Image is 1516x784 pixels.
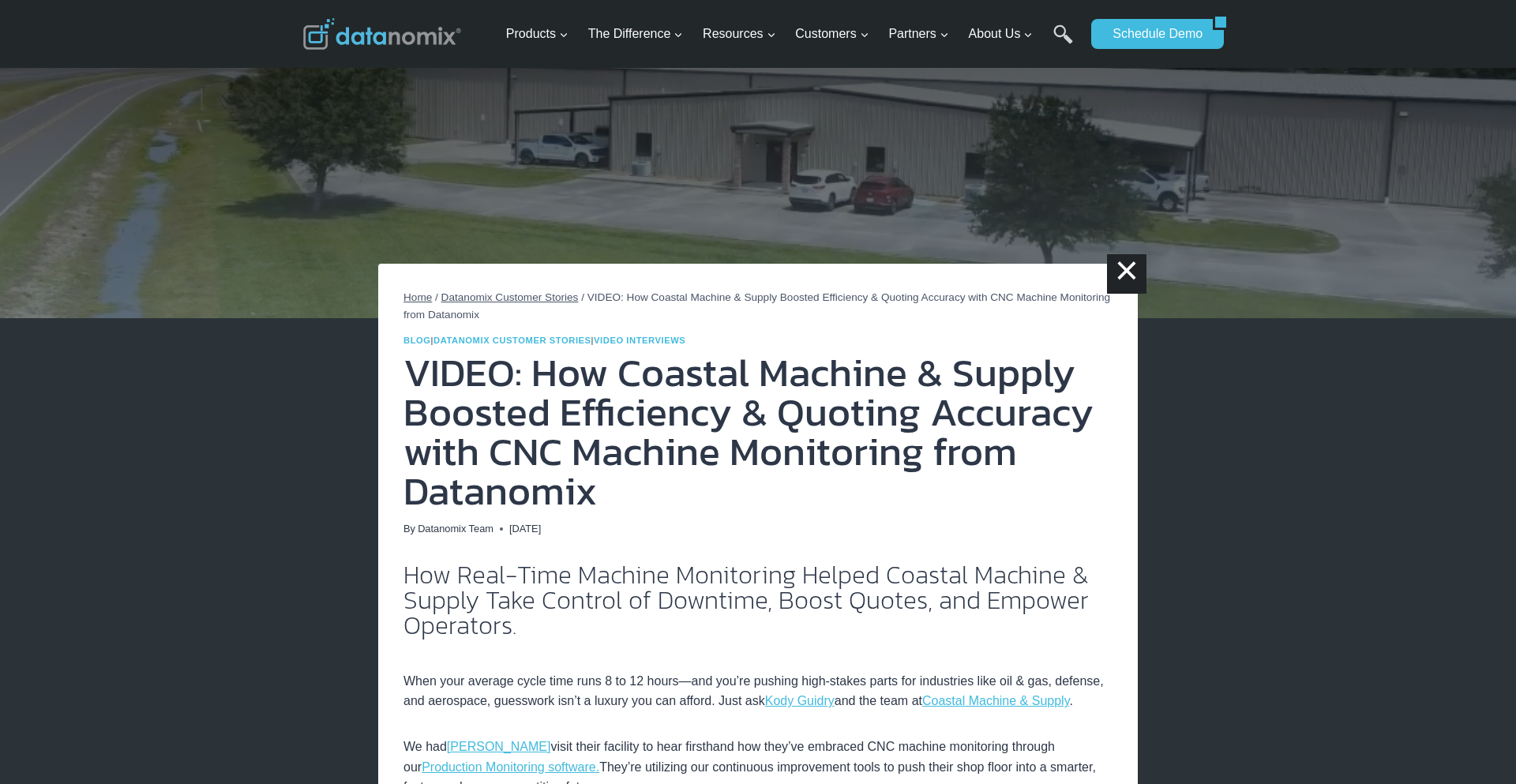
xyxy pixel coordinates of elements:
[703,24,775,44] span: Resources
[403,651,1113,711] p: When your average cycle time runs 8 to 12 hours—and you’re pushing high-stakes parts for industri...
[594,336,685,345] a: Video Interviews
[403,291,1110,321] span: VIDEO: How Coastal Machine & Supply Boosted Efficiency & Quoting Accuracy with CNC Machine Monito...
[403,289,1113,324] nav: Breadcrumbs
[1091,19,1213,49] a: Schedule Demo
[403,336,431,345] a: Blog
[422,760,599,774] a: Production Monitoring software.
[1107,254,1146,294] a: ×
[303,18,461,50] img: Datanomix
[506,24,568,44] span: Products
[418,523,493,535] a: Datanomix Team
[433,336,591,345] a: Datanomix Customer Stories
[969,24,1034,44] span: About Us
[581,291,584,303] span: /
[500,9,1084,60] nav: Primary Navigation
[403,562,1113,638] h2: How Real-Time Machine Monitoring Helped Coastal Machine & Supply Take Control of Downtime, Boost ...
[588,24,684,44] span: The Difference
[509,521,541,537] time: [DATE]
[888,24,948,44] span: Partners
[403,353,1113,511] h1: VIDEO: How Coastal Machine & Supply Boosted Efficiency & Quoting Accuracy with CNC Machine Monito...
[403,291,432,303] a: Home
[435,291,438,303] span: /
[441,291,579,303] a: Datanomix Customer Stories
[403,521,415,537] span: By
[765,694,835,707] a: Kody Guidry
[403,336,685,345] span: | |
[1053,24,1073,60] a: Search
[922,694,1069,707] a: Coastal Machine & Supply
[447,740,551,753] a: [PERSON_NAME]
[795,24,869,44] span: Customers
